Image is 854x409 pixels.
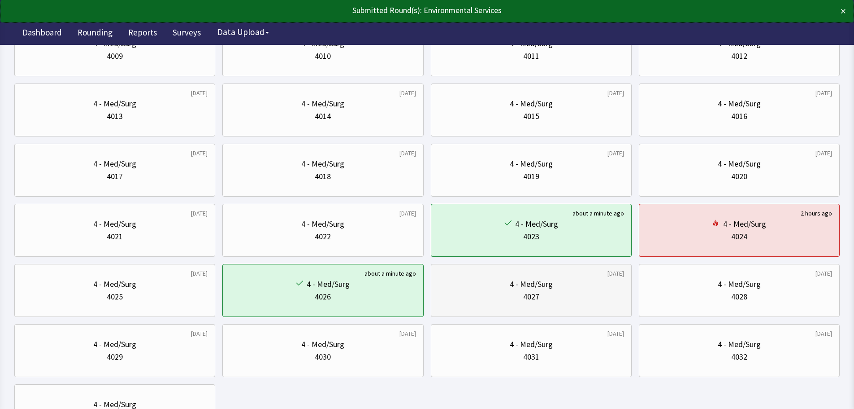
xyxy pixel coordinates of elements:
[731,170,747,183] div: 4020
[510,338,553,351] div: 4 - Med/Surg
[607,149,624,158] div: [DATE]
[107,170,123,183] div: 4017
[307,278,350,290] div: 4 - Med/Surg
[212,24,274,40] button: Data Upload
[315,50,331,62] div: 4010
[107,50,123,62] div: 4009
[718,97,761,110] div: 4 - Med/Surg
[815,149,832,158] div: [DATE]
[107,230,123,243] div: 4021
[731,110,747,123] div: 4016
[399,88,416,97] div: [DATE]
[315,290,331,303] div: 4026
[523,290,539,303] div: 4027
[815,88,832,97] div: [DATE]
[191,209,208,218] div: [DATE]
[523,110,539,123] div: 4015
[523,351,539,363] div: 4031
[510,97,553,110] div: 4 - Med/Surg
[107,290,123,303] div: 4025
[301,97,344,110] div: 4 - Med/Surg
[93,278,136,290] div: 4 - Med/Surg
[71,22,119,45] a: Rounding
[801,209,832,218] div: 2 hours ago
[93,158,136,170] div: 4 - Med/Surg
[191,88,208,97] div: [DATE]
[166,22,208,45] a: Surveys
[191,329,208,338] div: [DATE]
[315,230,331,243] div: 4022
[399,149,416,158] div: [DATE]
[191,149,208,158] div: [DATE]
[523,230,539,243] div: 4023
[510,158,553,170] div: 4 - Med/Surg
[364,269,416,278] div: about a minute ago
[841,4,846,18] button: ×
[607,329,624,338] div: [DATE]
[315,351,331,363] div: 4030
[731,230,747,243] div: 4024
[731,351,747,363] div: 4032
[523,50,539,62] div: 4011
[107,110,123,123] div: 4013
[107,351,123,363] div: 4029
[515,218,558,230] div: 4 - Med/Surg
[121,22,164,45] a: Reports
[731,290,747,303] div: 4028
[301,338,344,351] div: 4 - Med/Surg
[607,88,624,97] div: [DATE]
[93,338,136,351] div: 4 - Med/Surg
[510,278,553,290] div: 4 - Med/Surg
[315,110,331,123] div: 4014
[399,329,416,338] div: [DATE]
[723,218,766,230] div: 4 - Med/Surg
[301,218,344,230] div: 4 - Med/Surg
[16,22,69,45] a: Dashboard
[93,97,136,110] div: 4 - Med/Surg
[399,209,416,218] div: [DATE]
[815,269,832,278] div: [DATE]
[718,158,761,170] div: 4 - Med/Surg
[718,338,761,351] div: 4 - Med/Surg
[315,170,331,183] div: 4018
[815,329,832,338] div: [DATE]
[301,158,344,170] div: 4 - Med/Surg
[718,278,761,290] div: 4 - Med/Surg
[191,269,208,278] div: [DATE]
[93,218,136,230] div: 4 - Med/Surg
[607,269,624,278] div: [DATE]
[523,170,539,183] div: 4019
[8,4,762,17] div: Submitted Round(s): Environmental Services
[572,209,624,218] div: about a minute ago
[731,50,747,62] div: 4012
